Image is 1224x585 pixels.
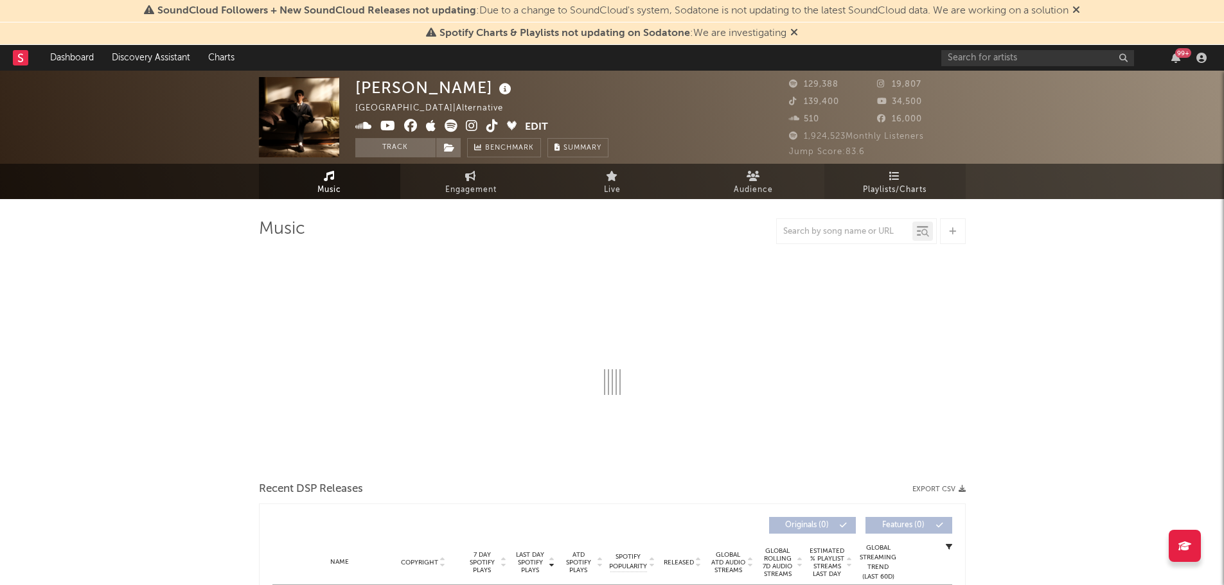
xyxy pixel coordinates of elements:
[790,28,798,39] span: Dismiss
[789,80,838,89] span: 129,388
[859,543,898,582] div: Global Streaming Trend (Last 60D)
[562,551,596,574] span: ATD Spotify Plays
[683,164,824,199] a: Audience
[439,28,690,39] span: Spotify Charts & Playlists not updating on Sodatone
[789,98,839,106] span: 139,400
[259,164,400,199] a: Music
[485,141,534,156] span: Benchmark
[157,6,1069,16] span: : Due to a change to SoundCloud's system, Sodatone is not updating to the latest SoundCloud data....
[863,182,927,198] span: Playlists/Charts
[789,132,924,141] span: 1,924,523 Monthly Listeners
[604,182,621,198] span: Live
[711,551,746,574] span: Global ATD Audio Streams
[664,559,694,566] span: Released
[355,77,515,98] div: [PERSON_NAME]
[317,182,341,198] span: Music
[877,98,922,106] span: 34,500
[103,45,199,71] a: Discovery Assistant
[542,164,683,199] a: Live
[355,138,436,157] button: Track
[824,164,966,199] a: Playlists/Charts
[400,164,542,199] a: Engagement
[199,45,244,71] a: Charts
[874,521,933,529] span: Features ( 0 )
[467,138,541,157] a: Benchmark
[760,547,795,578] span: Global Rolling 7D Audio Streams
[789,115,819,123] span: 510
[1171,53,1180,63] button: 99+
[41,45,103,71] a: Dashboard
[563,144,601,152] span: Summary
[877,80,921,89] span: 19,807
[810,547,845,578] span: Estimated % Playlist Streams Last Day
[1072,6,1080,16] span: Dismiss
[547,138,608,157] button: Summary
[769,517,856,534] button: Originals(0)
[298,557,382,567] div: Name
[609,552,647,572] span: Spotify Popularity
[465,551,499,574] span: 7 Day Spotify Plays
[789,148,865,156] span: Jump Score: 83.6
[157,6,476,16] span: SoundCloud Followers + New SoundCloud Releases not updating
[777,521,837,529] span: Originals ( 0 )
[777,227,912,237] input: Search by song name or URL
[865,517,952,534] button: Features(0)
[941,50,1134,66] input: Search for artists
[1175,48,1191,58] div: 99 +
[513,551,547,574] span: Last Day Spotify Plays
[439,28,786,39] span: : We are investigating
[877,115,922,123] span: 16,000
[734,182,773,198] span: Audience
[445,182,497,198] span: Engagement
[355,101,518,116] div: [GEOGRAPHIC_DATA] | Alternative
[912,485,966,493] button: Export CSV
[259,482,363,497] span: Recent DSP Releases
[525,119,548,135] button: Edit
[401,559,438,566] span: Copyright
